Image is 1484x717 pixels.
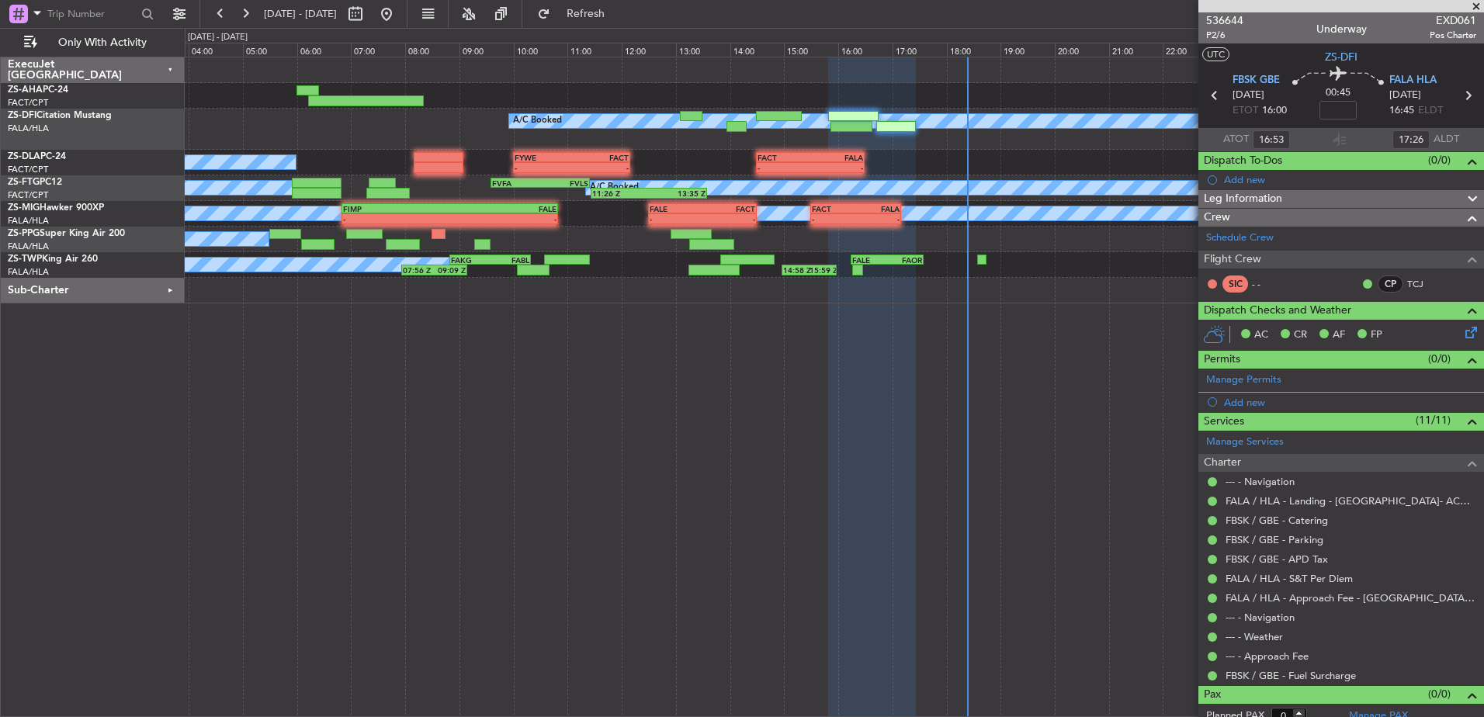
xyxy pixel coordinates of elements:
div: - [702,214,755,223]
div: A/C Booked [513,109,562,133]
a: FALA / HLA - S&T Per Diem [1226,572,1353,585]
button: UTC [1202,47,1229,61]
div: Add new [1224,173,1476,186]
div: 16:00 [838,43,893,57]
a: FALA/HLA [8,215,49,227]
button: Refresh [530,2,623,26]
span: ETOT [1233,103,1258,119]
a: ZS-DFICitation Mustang [8,111,112,120]
div: Add new [1224,396,1476,409]
div: 22:00 [1163,43,1217,57]
span: Dispatch Checks and Weather [1204,302,1351,320]
div: FACT [702,204,755,213]
span: ZS-DFI [1325,49,1357,65]
span: (0/0) [1428,351,1451,367]
a: FALA / HLA - Landing - [GEOGRAPHIC_DATA]- ACC # 1800 [1226,494,1476,507]
div: FALE [450,204,557,213]
a: ZS-AHAPC-24 [8,85,68,95]
span: Permits [1204,351,1240,369]
span: Dispatch To-Dos [1204,152,1282,170]
span: [DATE] - [DATE] [264,7,337,21]
div: CP [1378,275,1403,293]
a: FALA/HLA [8,241,49,252]
span: Flight Crew [1204,251,1261,268]
div: 15:59 Z [810,265,836,275]
span: [DATE] [1233,88,1264,103]
a: --- - Navigation [1226,475,1295,488]
div: 11:00 [567,43,622,57]
div: 07:00 [351,43,405,57]
span: ZS-DFI [8,111,36,120]
button: Only With Activity [17,30,168,55]
a: --- - Navigation [1226,611,1295,624]
div: [DATE] - [DATE] [188,31,248,44]
span: Pax [1204,686,1221,704]
span: AF [1333,327,1345,343]
a: FALA/HLA [8,266,49,278]
span: Crew [1204,209,1230,227]
span: (0/0) [1428,686,1451,702]
div: - [650,214,702,223]
a: ZS-TWPKing Air 260 [8,255,98,264]
div: - [812,214,855,223]
div: 14:00 [730,43,785,57]
span: Charter [1204,454,1241,472]
div: 07:56 Z [403,265,435,275]
span: FALA HLA [1389,73,1437,88]
div: - [515,163,572,172]
div: FYWE [515,153,572,162]
div: - [758,163,810,172]
div: - [343,214,450,223]
span: FP [1371,327,1382,343]
span: ATOT [1223,132,1249,147]
div: - [450,214,557,223]
div: FIMP [343,204,450,213]
span: 00:45 [1326,85,1351,101]
a: FACT/CPT [8,164,48,175]
div: FVFA [492,178,540,188]
span: ZS-TWP [8,255,42,264]
span: AC [1254,327,1268,343]
div: 13:00 [676,43,730,57]
a: ZS-PPGSuper King Air 200 [8,229,125,238]
div: - [571,163,629,172]
span: ALDT [1434,132,1459,147]
a: --- - Approach Fee [1226,649,1309,663]
div: 05:00 [243,43,297,57]
a: ZS-DLAPC-24 [8,152,66,161]
div: FALA [856,204,900,213]
span: 16:45 [1389,103,1414,119]
div: 14:58 Z [783,265,810,275]
div: FABL [491,255,530,265]
input: --:-- [1253,130,1290,149]
div: 15:00 [784,43,838,57]
a: FACT/CPT [8,189,48,201]
span: ELDT [1418,103,1443,119]
span: Only With Activity [40,37,164,48]
a: Manage Permits [1206,372,1281,388]
span: Services [1204,413,1244,431]
span: Refresh [553,9,619,19]
a: ZS-MIGHawker 900XP [8,203,104,213]
span: ZS-MIG [8,203,40,213]
div: 12:00 [622,43,676,57]
span: Pos Charter [1430,29,1476,42]
a: FBSK / GBE - Fuel Surcharge [1226,669,1356,682]
span: 536644 [1206,12,1243,29]
span: [DATE] [1389,88,1421,103]
div: Underway [1316,21,1367,37]
div: FACT [571,153,629,162]
span: (0/0) [1428,152,1451,168]
div: 18:00 [947,43,1001,57]
a: TCJ [1407,277,1442,291]
div: FACT [758,153,810,162]
span: EXD061 [1430,12,1476,29]
div: 17:00 [893,43,947,57]
div: 09:00 [459,43,514,57]
a: Schedule Crew [1206,230,1274,246]
input: --:-- [1392,130,1430,149]
a: Manage Services [1206,435,1284,450]
div: 19:00 [1000,43,1055,57]
span: ZS-FTG [8,178,40,187]
a: --- - Weather [1226,630,1283,643]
